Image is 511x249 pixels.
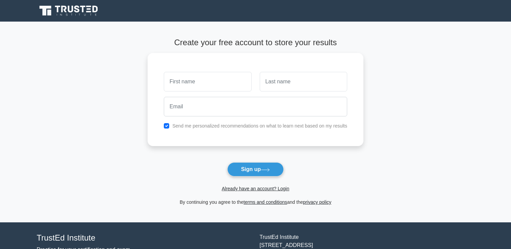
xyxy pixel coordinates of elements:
label: Send me personalized recommendations on what to learn next based on my results [172,123,347,129]
a: privacy policy [303,199,331,205]
div: By continuing you agree to the and the [144,198,367,206]
button: Sign up [227,162,284,176]
input: First name [164,72,251,91]
h4: Create your free account to store your results [148,38,363,48]
input: Last name [260,72,347,91]
a: terms and conditions [244,199,287,205]
h4: TrustEd Institute [37,233,252,243]
a: Already have an account? Login [222,186,289,191]
input: Email [164,97,347,116]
